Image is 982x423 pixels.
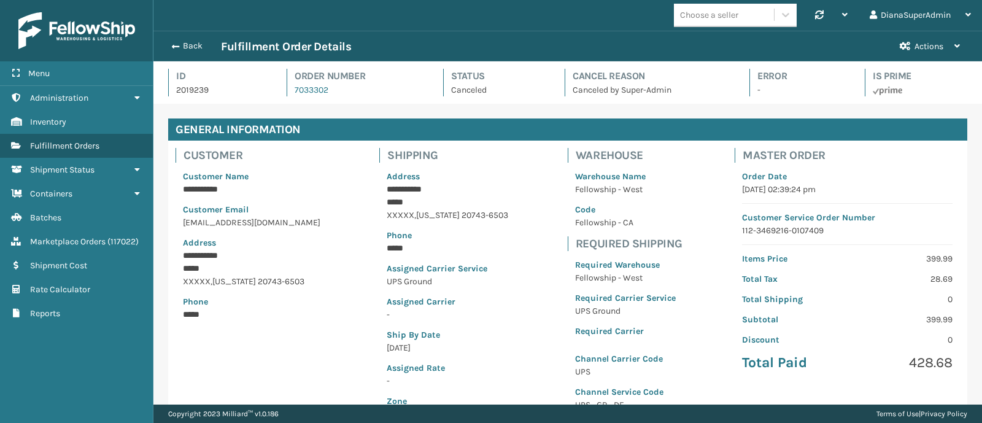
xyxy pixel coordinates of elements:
[575,365,676,378] p: UPS
[742,211,953,224] p: Customer Service Order Number
[30,260,87,271] span: Shipment Cost
[575,398,676,411] p: UPS_GR_DF
[107,236,139,247] span: ( 117022 )
[742,313,840,326] p: Subtotal
[387,275,508,288] p: UPS Ground
[18,12,135,49] img: logo
[30,284,90,295] span: Rate Calculator
[183,238,216,248] span: Address
[889,31,971,61] button: Actions
[575,216,676,229] p: Fellowship - CA
[387,210,414,220] span: XXXXX
[855,354,953,372] p: 428.68
[30,212,61,223] span: Batches
[575,203,676,216] p: Code
[743,148,960,163] h4: Master Order
[176,83,265,96] p: 2019239
[387,395,508,408] p: Zone
[855,313,953,326] p: 399.99
[575,352,676,365] p: Channel Carrier Code
[742,273,840,285] p: Total Tax
[414,210,416,220] span: ,
[30,165,95,175] span: Shipment Status
[184,148,328,163] h4: Customer
[855,293,953,306] p: 0
[221,39,351,54] h3: Fulfillment Order Details
[387,362,508,374] p: Assigned Rate
[680,9,738,21] div: Choose a seller
[30,308,60,319] span: Reports
[742,333,840,346] p: Discount
[183,170,320,183] p: Customer Name
[742,252,840,265] p: Items Price
[876,409,919,418] a: Terms of Use
[451,69,543,83] h4: Status
[387,171,420,182] span: Address
[575,386,676,398] p: Channel Service Code
[462,210,508,220] span: 20743-6503
[387,295,508,308] p: Assigned Carrier
[573,69,727,83] h4: Cancel Reason
[575,305,676,317] p: UPS Ground
[183,276,211,287] span: XXXXX
[573,83,727,96] p: Canceled by Super-Admin
[855,252,953,265] p: 399.99
[451,83,543,96] p: Canceled
[211,276,212,287] span: ,
[921,409,967,418] a: Privacy Policy
[742,224,953,237] p: 112-3469216-0107409
[914,41,943,52] span: Actions
[576,236,683,251] h4: Required Shipping
[876,405,967,423] div: |
[183,203,320,216] p: Customer Email
[757,83,843,96] p: -
[30,236,106,247] span: Marketplace Orders
[387,328,508,341] p: Ship By Date
[183,216,320,229] p: [EMAIL_ADDRESS][DOMAIN_NAME]
[575,325,676,338] p: Required Carrier
[28,68,50,79] span: Menu
[295,69,421,83] h4: Order Number
[176,69,265,83] h4: Id
[387,374,508,387] p: -
[742,170,953,183] p: Order Date
[168,118,967,141] h4: General Information
[212,276,256,287] span: [US_STATE]
[387,148,516,163] h4: Shipping
[576,148,683,163] h4: Warehouse
[30,141,99,151] span: Fulfillment Orders
[387,341,508,354] p: [DATE]
[295,85,328,95] a: 7033302
[387,262,508,275] p: Assigned Carrier Service
[183,295,320,308] p: Phone
[873,69,967,83] h4: Is Prime
[168,405,279,423] p: Copyright 2023 Milliard™ v 1.0.186
[30,117,66,127] span: Inventory
[575,271,676,284] p: Fellowship - West
[575,292,676,305] p: Required Carrier Service
[30,93,88,103] span: Administration
[855,273,953,285] p: 28.69
[575,170,676,183] p: Warehouse Name
[855,333,953,346] p: 0
[757,69,843,83] h4: Error
[575,258,676,271] p: Required Warehouse
[30,188,72,199] span: Containers
[387,308,508,321] p: -
[742,293,840,306] p: Total Shipping
[258,276,304,287] span: 20743-6503
[164,41,221,52] button: Back
[387,229,508,242] p: Phone
[742,354,840,372] p: Total Paid
[742,183,953,196] p: [DATE] 02:39:24 pm
[416,210,460,220] span: [US_STATE]
[575,183,676,196] p: Fellowship - West
[387,395,508,419] span: -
